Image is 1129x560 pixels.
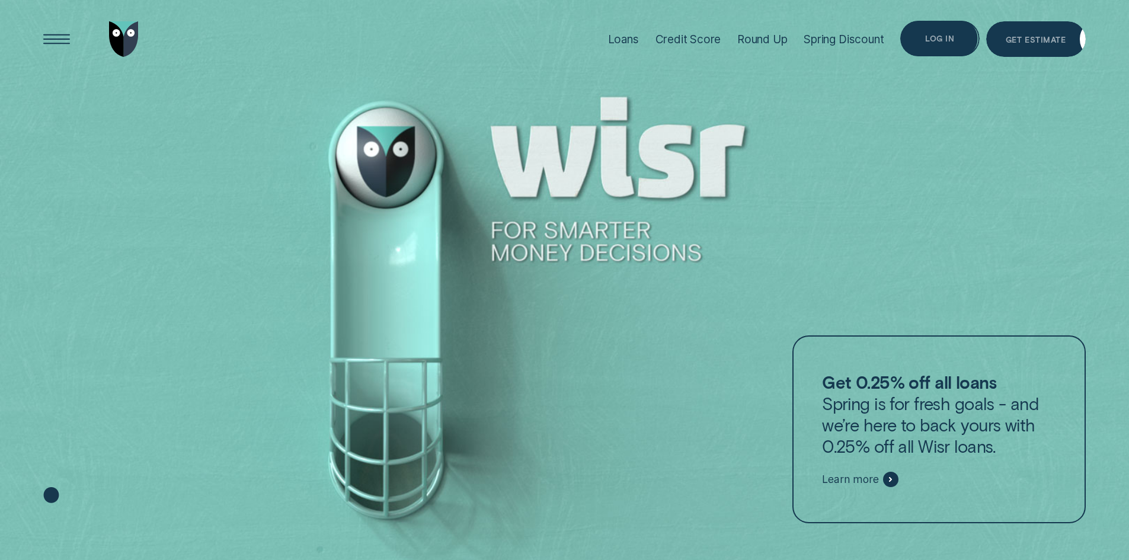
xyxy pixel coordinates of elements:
a: Get Estimate [986,21,1086,57]
p: Spring is for fresh goals - and we’re here to back yours with 0.25% off all Wisr loans. [822,372,1056,457]
div: Spring Discount [804,33,884,46]
span: Learn more [822,473,878,486]
div: Get Estimate [1006,33,1066,40]
div: Credit Score [655,33,721,46]
img: Wisr [109,21,139,57]
div: Loans [608,33,639,46]
button: Log in [900,21,979,56]
strong: Get 0.25% off all loans [822,372,996,392]
button: Open Menu [39,21,75,57]
div: Log in [925,36,954,43]
a: Get 0.25% off all loansSpring is for fresh goals - and we’re here to back yours with 0.25% off al... [792,335,1085,524]
div: Round Up [737,33,788,46]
